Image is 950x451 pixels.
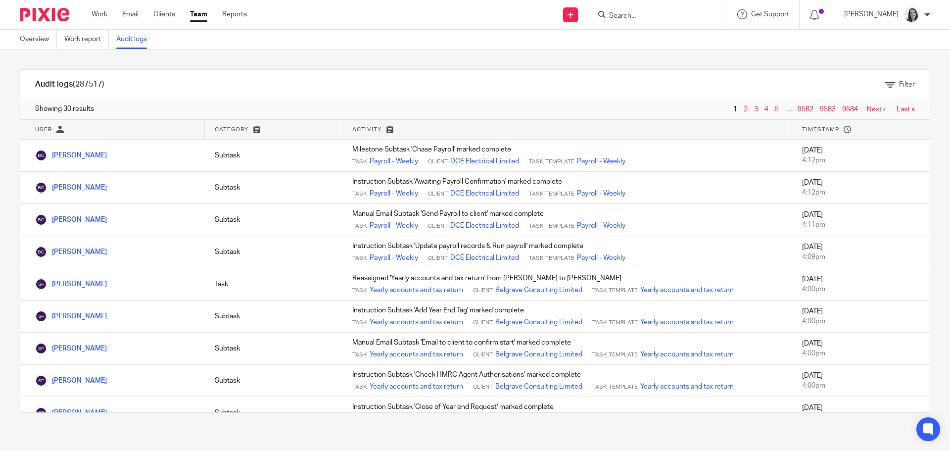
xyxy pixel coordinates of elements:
td: Subtask [205,365,342,397]
span: Task Template [529,158,574,166]
a: 5 [775,106,779,113]
a: DCE Electrical Limited [450,221,519,231]
a: Payroll - Weekly [370,221,418,231]
span: Client [428,190,448,198]
img: Becky Cole [35,246,47,258]
a: [PERSON_NAME] [35,281,107,288]
a: 9584 [842,106,858,113]
div: 4:00pm [802,349,920,358]
span: Category [215,127,248,132]
td: Milestone Subtask 'Chase Payroll' marked complete [342,140,792,172]
a: Belgrave Consulting Limited [495,350,582,359]
div: 4:12pm [802,155,920,165]
span: Task [352,254,367,262]
a: [PERSON_NAME] [35,313,107,320]
a: Belgrave Consulting Limited [495,285,582,295]
a: Payroll - Weekly [577,189,625,199]
span: Activity [352,127,381,132]
a: Work report [64,30,109,49]
span: Showing 30 results [35,104,94,114]
td: Subtask [205,204,342,236]
a: Email [122,9,139,19]
td: Manual Email Subtask 'Email to client to confirm start' marked complete [342,333,792,365]
span: Task Template [529,254,574,262]
span: Task [352,222,367,230]
a: Belgrave Consulting Limited [495,382,582,392]
a: Team [190,9,207,19]
span: Client [473,383,493,391]
td: [DATE] [792,204,930,236]
a: DCE Electrical Limited [450,156,519,166]
a: Yearly accounts and tax return [640,350,734,359]
td: Reassigned 'Yearly accounts and tax return' from [PERSON_NAME] to [PERSON_NAME] [342,268,792,301]
td: Instruction Subtask 'Close of Year end Request' marked complete [342,397,792,429]
a: Work [92,9,107,19]
td: Instruction Subtask 'Awaiting Payroll Confirmation' marked complete [342,172,792,204]
span: Get Support [751,11,789,18]
div: 4:00pm [802,381,920,391]
a: Yearly accounts and tax return [640,317,734,327]
td: [DATE] [792,397,930,429]
span: Task [352,351,367,359]
td: [DATE] [792,301,930,333]
a: Yearly accounts and tax return [640,285,734,295]
input: Search [608,12,697,21]
a: 9583 [820,106,836,113]
span: Timestamp [802,127,839,132]
span: Client [428,254,448,262]
span: Task [352,158,367,166]
td: [DATE] [792,365,930,397]
a: Payroll - Weekly [370,189,418,199]
img: Becky Cole [35,214,47,226]
a: [PERSON_NAME] [35,409,107,416]
a: Yearly accounts and tax return [370,285,463,295]
a: 4 [764,106,768,113]
span: Task [352,287,367,295]
img: Becky Cole [35,182,47,194]
span: Filter [899,81,915,88]
a: [PERSON_NAME] [35,377,107,384]
a: Clients [153,9,175,19]
span: User [35,127,52,132]
a: Payroll - Weekly [577,253,625,263]
a: DCE Electrical Limited [450,189,519,199]
span: 1 [731,103,740,115]
span: Task [352,319,367,327]
a: Yearly accounts and tax return [370,317,463,327]
td: Manual Email Subtask 'Send Payroll to client' marked complete [342,204,792,236]
span: Client [473,351,493,359]
a: [PERSON_NAME] [35,345,107,352]
a: [PERSON_NAME] [35,249,107,255]
a: Next › [867,106,885,113]
a: Payroll - Weekly [370,156,418,166]
p: [PERSON_NAME] [844,9,899,19]
span: Client [428,158,448,166]
a: Overview [20,30,57,49]
span: Task Template [592,319,638,327]
img: Sarah Fox [35,310,47,322]
span: … [783,103,794,115]
img: Sarah Fox [35,278,47,290]
img: Sonia%20Thumb.jpeg [903,7,919,23]
td: [DATE] [792,172,930,204]
a: Yearly accounts and tax return [370,382,463,392]
td: Instruction Subtask 'Add Year End Tag' marked complete [342,301,792,333]
a: 2 [744,106,748,113]
td: Subtask [205,172,342,204]
a: [PERSON_NAME] [35,184,107,191]
a: Audit logs [116,30,154,49]
span: Task Template [529,222,574,230]
span: Task Template [592,351,638,359]
td: Subtask [205,301,342,333]
span: Task Template [592,287,638,295]
img: Becky Cole [35,150,47,161]
td: Subtask [205,236,342,268]
td: [DATE] [792,236,930,268]
a: DCE Electrical Limited [450,253,519,263]
div: 4:09pm [802,252,920,262]
span: Task [352,190,367,198]
td: Task [205,268,342,301]
div: 4:11pm [802,220,920,230]
span: Client [473,319,493,327]
td: Subtask [205,140,342,172]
